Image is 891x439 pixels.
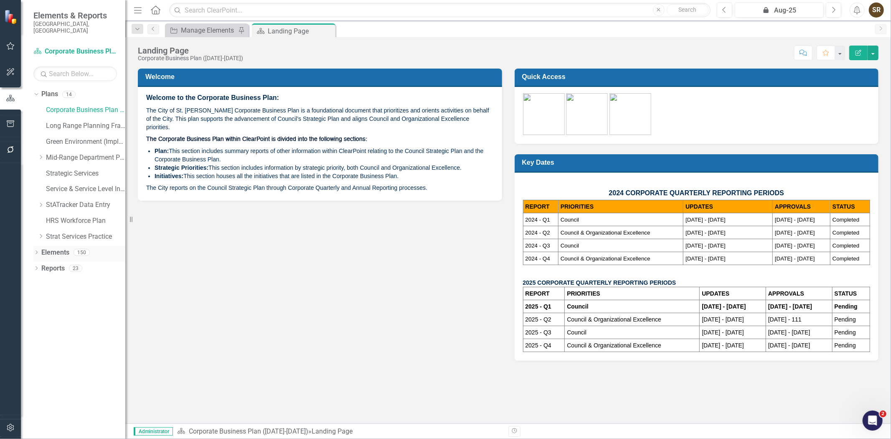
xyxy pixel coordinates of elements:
span: [DATE] - [DATE] [775,255,815,262]
td: Pending [832,326,870,339]
span: [DATE] - [DATE] [685,242,726,249]
span: Council & Organizational Excellence [561,230,650,236]
div: » [177,427,502,436]
span: 2024 - Q1 [525,217,550,223]
td: 2025 - Q2 [523,313,565,326]
input: Search Below... [33,66,117,81]
div: Landing Page [268,26,333,36]
td: Council [565,326,700,339]
th: REPORT [523,287,565,300]
span: 2024 CORPORATE QUARTERLY REPORTING PERIODS [609,189,784,197]
td: Pending [832,313,870,326]
a: HRS Workforce Plan [46,216,125,226]
td: 2025 - Q4 [523,339,565,352]
span: Welcome to the Corporate Business Plan: [146,94,279,101]
td: Council & Organizational Excellence [565,339,700,352]
td: 2025 - Q3 [523,326,565,339]
span: Council [561,242,579,249]
a: Service & Service Level Inventory [46,184,125,194]
img: ClearPoint Strategy [4,10,19,24]
p: The City of St. [PERSON_NAME] Corporate Business Plan is a foundational document that prioritizes... [146,105,494,133]
input: Search ClearPoint... [169,3,711,18]
td: [DATE] - [DATE] [700,326,766,339]
a: Elements [41,248,69,258]
small: [GEOGRAPHIC_DATA], [GEOGRAPHIC_DATA] [33,20,117,34]
span: 2024 - Q4 [525,255,550,262]
th: PRIORITIES [558,200,683,213]
span: Completed [833,255,859,262]
a: Strat Services Practice [46,232,125,242]
p: Pending [835,341,868,350]
a: Manage Elements [167,25,236,36]
a: Mid-Range Department Plans [46,153,125,163]
strong: 2025 - Q1 [525,303,551,310]
div: Landing Page [312,427,353,435]
img: Training-green%20v2.png [609,93,651,135]
p: [DATE] - [DATE] [702,341,764,350]
a: Corporate Business Plan ([DATE]-[DATE]) [189,427,308,435]
span: 2 [880,411,886,417]
th: UPDATES [683,200,773,213]
th: STATUS [832,287,870,300]
span: [DATE] - [DATE] [775,242,815,249]
a: StATracker Data Entry [46,200,125,210]
iframe: Intercom live chat [863,411,883,431]
a: Reports [41,264,65,273]
span: [DATE] - [DATE] [685,217,726,223]
strong: Pending [835,303,858,310]
h3: Quick Access [522,73,874,81]
span: Completed [833,230,859,236]
span: Council & Organizational Excellence [561,255,650,262]
button: Aug-25 [735,3,824,18]
a: Strategic Services [46,169,125,179]
span: 2024 - Q2 [525,230,550,236]
h3: Key Dates [522,158,874,166]
span: 2024 - Q3 [525,242,550,249]
span: Administrator [134,427,173,436]
strong: [DATE] - [DATE] [768,303,812,310]
span: [DATE] - [DATE] [775,230,815,236]
a: Long Range Planning Framework [46,121,125,131]
span: Search [678,6,696,13]
th: APPROVALS [766,287,833,300]
span: The City reports on the Council Strategic Plan through Corporate Quarterly and Annual Reporting p... [146,184,427,191]
a: Corporate Business Plan ([DATE]-[DATE]) [46,105,125,115]
span: Elements & Reports [33,10,117,20]
span: The Corporate Business Plan within ClearPoint is divided into the following sections: [146,136,367,142]
span: Completed [833,242,859,249]
td: [DATE] - [DATE] [766,326,833,339]
li: This section includes summary reports of other information within ClearPoint relating to the Coun... [155,147,494,163]
th: REPORT [523,200,558,213]
td: Council & Organizational Excellence [565,313,700,326]
strong: 2025 CORPORATE QUARTERLY REPORTING PERIODS [523,279,676,286]
strong: Plan: [155,148,169,154]
strong: Strategic Priorities [155,164,207,171]
a: Green Environment (Implementation) [46,137,125,147]
strong: [DATE] - [DATE] [702,303,746,310]
a: Corporate Business Plan ([DATE]-[DATE]) [33,47,117,56]
td: [DATE] - [DATE] [700,313,766,326]
span: [DATE] - [DATE] [775,217,815,223]
td: [DATE] - [DATE] [766,339,833,352]
div: Landing Page [138,46,243,55]
img: CBP-green%20v2.png [523,93,565,135]
strong: : [207,164,209,171]
th: UPDATES [700,287,766,300]
th: APPROVALS [773,200,830,213]
button: Search [667,4,708,16]
div: 14 [62,91,76,98]
div: 150 [74,249,90,256]
th: PRIORITIES [565,287,700,300]
span: [DATE] - [DATE] [685,230,726,236]
button: SR [869,3,884,18]
td: [DATE] - 111 [766,313,833,326]
li: This section includes information by strategic priority, both Council and Organizational Excellence. [155,163,494,172]
span: Completed [833,217,859,223]
img: Assignments.png [566,93,608,135]
div: Aug-25 [738,5,821,15]
strong: Initiatives: [155,173,183,179]
div: Manage Elements [181,25,236,36]
li: This section houses all the initiatives that are listed in the Corporate Business Plan. [155,172,494,180]
span: Council [561,217,579,223]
